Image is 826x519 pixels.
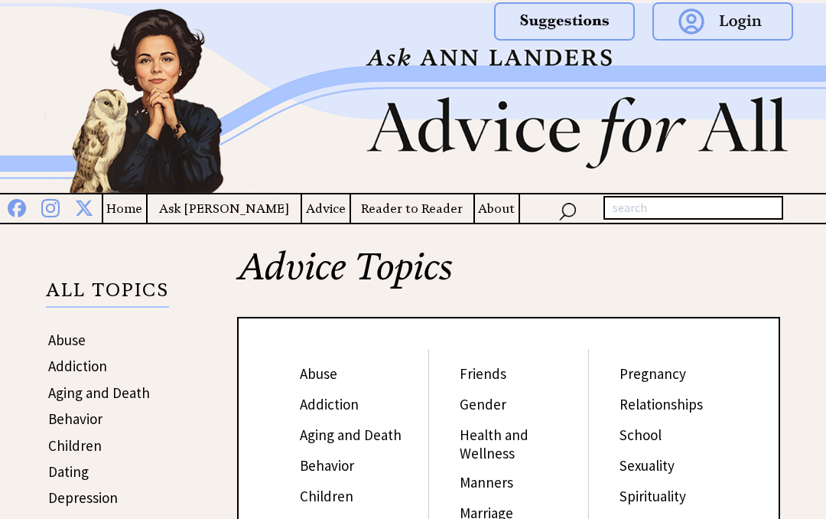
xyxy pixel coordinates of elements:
a: Depression [48,488,118,507]
a: Manners [460,473,513,491]
a: Children [300,487,353,505]
a: Children [48,436,102,455]
a: Health and Wellness [460,426,528,462]
a: Advice [302,199,350,218]
img: instagram%20blue.png [41,196,60,217]
a: Addiction [48,357,107,375]
a: Abuse [300,364,337,383]
input: search [603,196,783,220]
a: Reader to Reader [351,199,473,218]
img: search_nav.png [558,199,577,221]
a: Addiction [300,395,359,413]
img: login.png [652,2,793,41]
h2: Advice Topics [237,248,780,317]
a: School [619,426,662,444]
img: facebook%20blue.png [8,196,26,217]
a: Relationships [619,395,703,413]
a: Aging and Death [48,384,150,402]
a: Behavior [48,410,102,428]
a: Dating [48,462,89,481]
a: Abuse [48,331,86,349]
img: x%20blue.png [75,196,93,217]
a: Pregnancy [619,364,686,383]
p: ALL TOPICS [46,282,169,308]
a: Sexuality [619,456,675,475]
a: Home [103,199,146,218]
a: Aging and Death [300,426,402,444]
a: About [475,199,519,218]
a: Spirituality [619,487,686,505]
img: suggestions.png [494,2,635,41]
a: Behavior [300,456,354,475]
a: Ask [PERSON_NAME] [148,199,301,218]
a: Friends [460,364,506,383]
a: Gender [460,395,506,413]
